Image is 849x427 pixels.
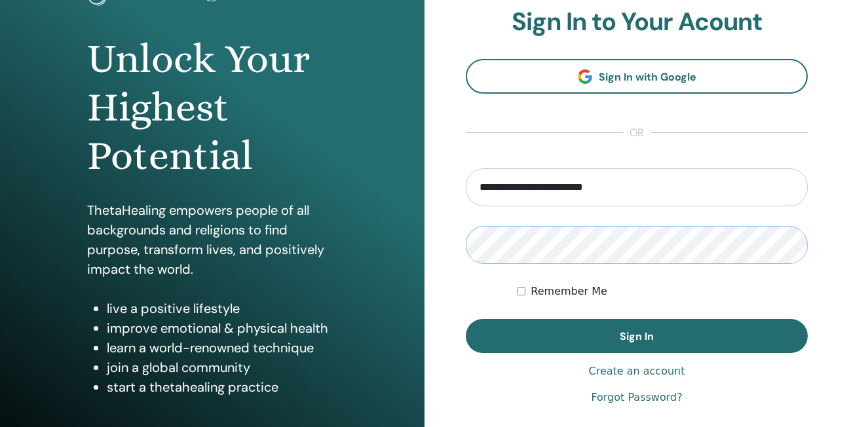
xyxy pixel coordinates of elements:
[531,284,607,299] label: Remember Me
[599,70,696,84] span: Sign In with Google
[107,318,337,338] li: improve emotional & physical health
[87,200,337,279] p: ThetaHealing empowers people of all backgrounds and religions to find purpose, transform lives, a...
[591,390,682,405] a: Forgot Password?
[87,35,337,181] h1: Unlock Your Highest Potential
[623,125,651,141] span: or
[107,299,337,318] li: live a positive lifestyle
[107,377,337,397] li: start a thetahealing practice
[517,284,808,299] div: Keep me authenticated indefinitely or until I manually logout
[620,329,654,343] span: Sign In
[466,319,808,353] button: Sign In
[588,363,685,379] a: Create an account
[466,59,808,94] a: Sign In with Google
[466,7,808,37] h2: Sign In to Your Acount
[107,358,337,377] li: join a global community
[107,338,337,358] li: learn a world-renowned technique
